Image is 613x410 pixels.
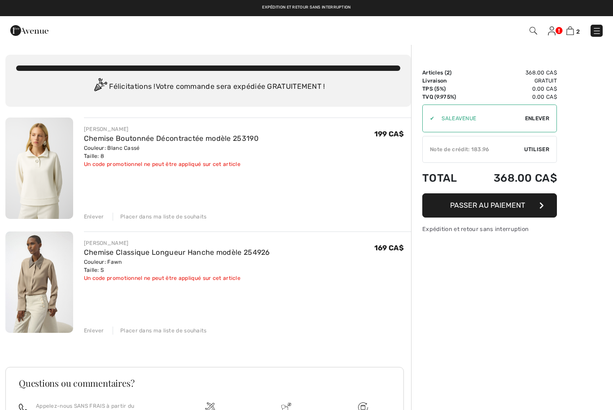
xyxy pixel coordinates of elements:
div: [PERSON_NAME] [84,239,270,247]
td: TPS (5%) [422,85,470,93]
img: Panier d'achat [566,26,574,35]
td: Gratuit [470,77,557,85]
div: Couleur: Fawn Taille: S [84,258,270,274]
td: Total [422,163,470,193]
td: TVQ (9.975%) [422,93,470,101]
td: 368.00 CA$ [470,163,557,193]
input: Code promo [434,105,525,132]
img: Chemise Classique Longueur Hanche modèle 254926 [5,231,73,333]
div: Placer dans ma liste de souhaits [113,327,207,335]
td: Articles ( ) [422,69,470,77]
img: Mes infos [548,26,556,35]
a: 2 [566,25,580,36]
span: 2 [576,28,580,35]
td: Livraison [422,77,470,85]
span: Enlever [525,114,549,122]
a: Chemise Classique Longueur Hanche modèle 254926 [84,248,270,257]
div: Expédition et retour sans interruption [422,225,557,233]
div: ✔ [423,114,434,122]
td: 0.00 CA$ [470,93,557,101]
span: Utiliser [524,145,549,153]
div: [PERSON_NAME] [84,125,258,133]
img: Recherche [530,27,537,35]
div: Couleur: Blanc Cassé Taille: 8 [84,144,258,160]
div: Enlever [84,327,104,335]
img: 1ère Avenue [10,22,48,39]
td: 0.00 CA$ [470,85,557,93]
span: Passer au paiement [450,201,525,209]
td: 368.00 CA$ [470,69,557,77]
img: Congratulation2.svg [91,78,109,96]
img: Menu [592,26,601,35]
div: Placer dans ma liste de souhaits [113,213,207,221]
h3: Questions ou commentaires? [19,379,390,388]
div: Félicitations ! Votre commande sera expédiée GRATUITEMENT ! [16,78,400,96]
div: Un code promotionnel ne peut être appliqué sur cet article [84,160,258,168]
span: 2 [447,70,450,76]
img: Chemise Boutonnée Décontractée modèle 253190 [5,118,73,219]
button: Passer au paiement [422,193,557,218]
span: 199 CA$ [374,130,404,138]
span: 169 CA$ [374,244,404,252]
div: Note de crédit: 183.96 [423,145,524,153]
a: 1ère Avenue [10,26,48,34]
div: Enlever [84,213,104,221]
a: Chemise Boutonnée Décontractée modèle 253190 [84,134,258,143]
div: Un code promotionnel ne peut être appliqué sur cet article [84,274,270,282]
